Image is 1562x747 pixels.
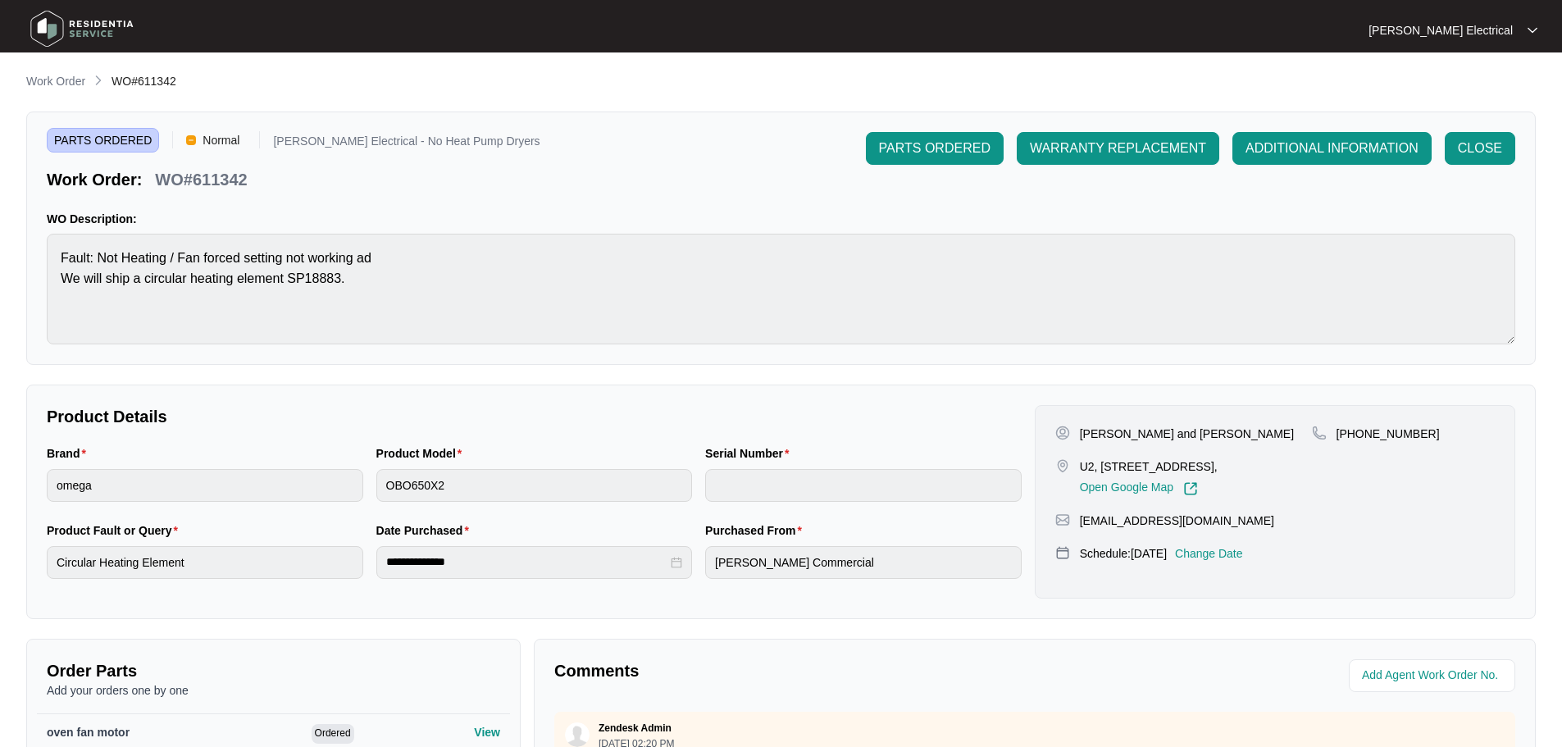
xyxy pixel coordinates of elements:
[47,522,184,539] label: Product Fault or Query
[1080,481,1198,496] a: Open Google Map
[1337,426,1440,442] p: [PHONE_NUMBER]
[705,469,1022,502] input: Serial Number
[47,445,93,462] label: Brand
[23,73,89,91] a: Work Order
[25,4,139,53] img: residentia service logo
[386,553,668,571] input: Date Purchased
[705,445,795,462] label: Serial Number
[879,139,990,158] span: PARTS ORDERED
[112,75,176,88] span: WO#611342
[1246,139,1419,158] span: ADDITIONAL INFORMATION
[1445,132,1515,165] button: CLOSE
[1080,426,1294,442] p: [PERSON_NAME] and [PERSON_NAME]
[47,546,363,579] input: Product Fault or Query
[47,234,1515,344] textarea: Fault: Not Heating / Fan forced setting not working ad We will ship a circular heating element SP...
[705,546,1022,579] input: Purchased From
[196,128,246,153] span: Normal
[1232,132,1432,165] button: ADDITIONAL INFORMATION
[47,682,500,699] p: Add your orders one by one
[26,73,85,89] p: Work Order
[1017,132,1219,165] button: WARRANTY REPLACEMENT
[554,659,1023,682] p: Comments
[47,128,159,153] span: PARTS ORDERED
[47,168,142,191] p: Work Order:
[47,659,500,682] p: Order Parts
[1055,545,1070,560] img: map-pin
[1080,512,1274,529] p: [EMAIL_ADDRESS][DOMAIN_NAME]
[92,74,105,87] img: chevron-right
[599,722,672,735] p: Zendesk Admin
[186,135,196,145] img: Vercel Logo
[376,522,476,539] label: Date Purchased
[705,522,808,539] label: Purchased From
[47,469,363,502] input: Brand
[312,724,354,744] span: Ordered
[1312,426,1327,440] img: map-pin
[1362,666,1505,686] input: Add Agent Work Order No.
[565,722,590,747] img: user.svg
[1055,426,1070,440] img: user-pin
[155,168,247,191] p: WO#611342
[1055,512,1070,527] img: map-pin
[1080,458,1218,475] p: U2, [STREET_ADDRESS],
[1175,545,1243,562] p: Change Date
[1183,481,1198,496] img: Link-External
[47,211,1515,227] p: WO Description:
[1368,22,1513,39] p: [PERSON_NAME] Electrical
[47,726,130,739] span: oven fan motor
[273,135,540,153] p: [PERSON_NAME] Electrical - No Heat Pump Dryers
[1458,139,1502,158] span: CLOSE
[1080,545,1167,562] p: Schedule: [DATE]
[1030,139,1206,158] span: WARRANTY REPLACEMENT
[376,469,693,502] input: Product Model
[474,724,500,740] p: View
[1055,458,1070,473] img: map-pin
[1528,26,1537,34] img: dropdown arrow
[376,445,469,462] label: Product Model
[47,405,1022,428] p: Product Details
[866,132,1004,165] button: PARTS ORDERED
